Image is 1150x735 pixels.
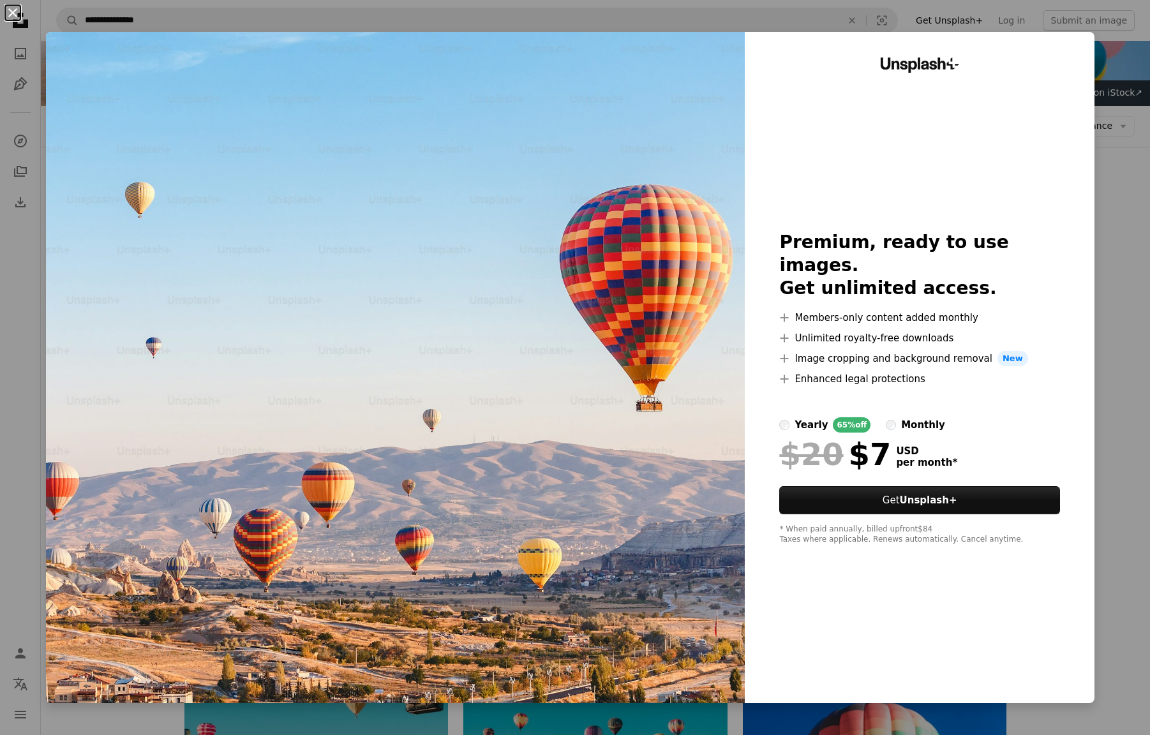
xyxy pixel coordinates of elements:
[779,330,1060,346] li: Unlimited royalty-free downloads
[779,420,789,430] input: yearly65%off
[779,231,1060,300] h2: Premium, ready to use images. Get unlimited access.
[896,445,957,457] span: USD
[795,417,828,433] div: yearly
[779,310,1060,325] li: Members-only content added monthly
[779,438,843,471] span: $20
[833,417,870,433] div: 65% off
[779,524,1060,545] div: * When paid annually, billed upfront $84 Taxes where applicable. Renews automatically. Cancel any...
[901,417,945,433] div: monthly
[896,457,957,468] span: per month *
[886,420,896,430] input: monthly
[779,486,1060,514] button: GetUnsplash+
[779,351,1060,366] li: Image cropping and background removal
[779,371,1060,387] li: Enhanced legal protections
[900,494,957,506] strong: Unsplash+
[997,351,1028,366] span: New
[779,438,891,471] div: $7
